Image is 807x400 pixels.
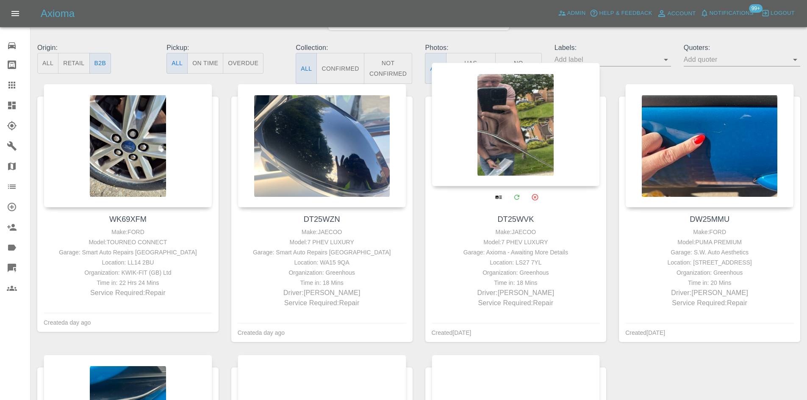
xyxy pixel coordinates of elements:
[240,298,404,308] p: Service Required: Repair
[187,53,223,74] button: On Time
[684,53,788,66] input: Add quoter
[627,247,792,257] div: Garage: S.W. Auto Aesthetics
[364,53,413,84] button: Not Confirmed
[296,43,412,53] p: Collection:
[495,53,542,84] button: No Photos
[497,215,534,223] a: DT25WVK
[555,43,671,53] p: Labels:
[588,7,654,20] button: Help & Feedback
[526,188,544,206] button: Archive
[654,7,698,20] a: Account
[46,288,210,298] p: Service Required: Repair
[627,288,792,298] p: Driver: [PERSON_NAME]
[434,268,598,278] div: Organization: Greenhous
[684,43,800,53] p: Quoters:
[789,54,801,66] button: Open
[166,43,283,53] p: Pickup:
[567,8,586,18] span: Admin
[425,43,541,53] p: Photos:
[109,215,147,223] a: WK69XFM
[58,53,89,74] button: Retail
[44,317,91,328] div: Created a day ago
[425,53,446,84] button: All
[240,288,404,298] p: Driver: [PERSON_NAME]
[555,53,658,66] input: Add label
[627,298,792,308] p: Service Required: Repair
[434,247,598,257] div: Garage: Axioma - Awaiting More Details
[627,257,792,268] div: Location: [STREET_ADDRESS]
[434,278,598,288] div: Time in: 18 Mins
[223,53,263,74] button: Overdue
[37,53,58,74] button: All
[660,54,672,66] button: Open
[238,328,285,338] div: Created a day ago
[166,53,188,74] button: All
[749,4,763,13] span: 99+
[304,215,340,223] a: DT25WZN
[434,298,598,308] p: Service Required: Repair
[432,328,471,338] div: Created [DATE]
[434,237,598,247] div: Model: 7 PHEV LUXURY
[771,8,795,18] span: Logout
[89,53,111,74] button: B2B
[434,257,598,268] div: Location: LS27 7YL
[37,43,154,53] p: Origin:
[710,8,754,18] span: Notifications
[46,257,210,268] div: Location: LL14 2BU
[698,7,756,20] button: Notifications
[625,328,665,338] div: Created [DATE]
[316,53,364,84] button: Confirmed
[240,247,404,257] div: Garage: Smart Auto Repairs [GEOGRAPHIC_DATA]
[434,227,598,237] div: Make: JAECOO
[240,257,404,268] div: Location: WA15 9QA
[490,188,507,206] a: View
[627,278,792,288] div: Time in: 20 Mins
[599,8,652,18] span: Help & Feedback
[240,237,404,247] div: Model: 7 PHEV LUXURY
[690,215,729,223] a: DW25MMU
[240,268,404,278] div: Organization: Greenhous
[46,237,210,247] div: Model: TOURNEO CONNECT
[240,278,404,288] div: Time in: 18 Mins
[627,227,792,237] div: Make: FORD
[5,3,25,24] button: Open drawer
[296,53,317,84] button: All
[556,7,588,20] a: Admin
[627,268,792,278] div: Organization: Greenhous
[759,7,797,20] button: Logout
[41,7,75,20] h5: Axioma
[434,288,598,298] p: Driver: [PERSON_NAME]
[627,237,792,247] div: Model: PUMA PREMIUM
[446,53,496,84] button: Has Photos
[46,227,210,237] div: Make: FORD
[46,268,210,278] div: Organization: KWIK-FIT (GB) Ltd
[668,9,696,19] span: Account
[240,227,404,237] div: Make: JAECOO
[46,247,210,257] div: Garage: Smart Auto Repairs [GEOGRAPHIC_DATA]
[46,278,210,288] div: Time in: 22 Hrs 24 Mins
[508,188,525,206] a: Modify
